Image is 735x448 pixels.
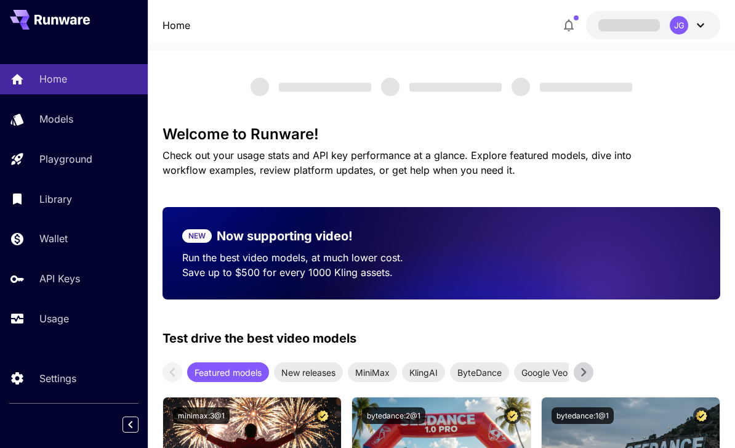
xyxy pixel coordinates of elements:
span: Check out your usage stats and API key performance at a glance. Explore featured models, dive int... [163,149,632,176]
a: Home [163,18,190,33]
button: Certified Model – Vetted for best performance and includes a commercial license. [693,407,710,424]
p: Wallet [39,231,68,246]
p: Save up to $500 for every 1000 Kling assets. [182,265,422,280]
span: KlingAI [402,366,445,379]
div: JG [670,16,688,35]
p: Models [39,112,73,126]
span: Google Veo [514,366,575,379]
div: New releases [274,362,343,382]
p: Test drive the best video models [163,329,356,348]
button: JG [586,11,720,39]
button: Certified Model – Vetted for best performance and includes a commercial license. [315,407,331,424]
div: ByteDance [450,362,509,382]
div: Featured models [187,362,269,382]
h3: Welcome to Runware! [163,126,720,143]
p: NEW [188,230,206,242]
span: ByteDance [450,366,509,379]
span: Featured models [187,366,269,379]
span: New releases [274,366,343,379]
div: Google Veo [514,362,575,382]
p: Library [39,192,72,206]
p: Run the best video models, at much lower cost. [182,250,422,265]
span: MiniMax [348,366,397,379]
p: Usage [39,311,69,326]
button: bytedance:1@1 [552,407,614,424]
nav: breadcrumb [163,18,190,33]
p: API Keys [39,271,80,286]
div: Collapse sidebar [132,413,148,436]
button: bytedance:2@1 [362,407,425,424]
button: Collapse sidebar [122,417,139,433]
p: Home [39,71,67,86]
div: MiniMax [348,362,397,382]
div: KlingAI [402,362,445,382]
button: minimax:3@1 [173,407,230,424]
button: Certified Model – Vetted for best performance and includes a commercial license. [504,407,521,424]
p: Playground [39,152,92,166]
p: Settings [39,371,76,386]
p: Now supporting video! [217,227,353,245]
